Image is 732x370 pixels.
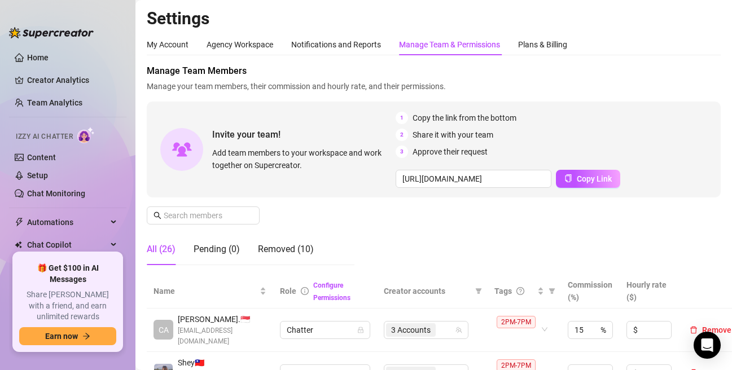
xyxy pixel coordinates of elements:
th: Hourly rate ($) [620,274,678,309]
a: Content [27,153,56,162]
th: Name [147,274,273,309]
span: Share it with your team [413,129,493,141]
span: Izzy AI Chatter [16,131,73,142]
a: Team Analytics [27,98,82,107]
span: CA [159,324,169,336]
a: Setup [27,171,48,180]
span: copy [564,174,572,182]
span: search [154,212,161,219]
span: arrow-right [82,332,90,340]
span: Invite your team! [212,127,396,142]
th: Commission (%) [561,274,620,309]
span: [EMAIL_ADDRESS][DOMAIN_NAME] [178,325,266,347]
a: Configure Permissions [313,281,350,302]
span: [PERSON_NAME]. 🇸🇬 [178,313,266,325]
span: Earn now [45,332,78,341]
span: delete [690,326,698,334]
div: Removed (10) [258,243,314,256]
img: AI Chatter [77,127,95,143]
span: Automations [27,213,107,231]
div: Plans & Billing [518,38,567,51]
span: Share [PERSON_NAME] with a friend, and earn unlimited rewards [19,289,116,323]
div: All (26) [147,243,176,256]
span: 2PM-7PM [497,316,536,328]
img: Chat Copilot [15,241,22,249]
div: Manage Team & Permissions [399,38,500,51]
span: thunderbolt [15,218,24,227]
button: Earn nowarrow-right [19,327,116,345]
div: My Account [147,38,189,51]
span: 🎁 Get $100 in AI Messages [19,263,116,285]
span: info-circle [301,287,309,295]
span: lock [357,327,364,333]
span: 3 [396,146,408,158]
span: 3 Accounts [386,323,436,337]
span: Remove [702,325,731,334]
div: Open Intercom Messenger [694,332,721,359]
span: Manage your team members, their commission and hourly rate, and their permissions. [147,80,721,92]
div: Notifications and Reports [291,38,381,51]
span: question-circle [516,287,524,295]
span: Chatter [287,321,363,338]
img: logo-BBDzfeDw.svg [9,27,94,38]
span: Name [154,285,257,297]
span: Tags [494,285,512,297]
span: team [455,327,462,333]
button: Copy Link [556,170,620,188]
a: Home [27,53,49,62]
a: Creator Analytics [27,71,117,89]
span: filter [549,288,555,294]
span: Creator accounts [384,285,471,297]
div: Agency Workspace [207,38,273,51]
span: 1 [396,112,408,124]
span: Add team members to your workspace and work together on Supercreator. [212,147,391,171]
span: Manage Team Members [147,64,721,78]
div: Pending (0) [194,243,240,256]
span: Shey 🇹🇼 [178,356,266,369]
span: Copy the link from the bottom [413,112,516,124]
span: filter [546,283,558,299]
a: Chat Monitoring [27,189,85,198]
span: Role [280,287,296,296]
span: Approve their request [413,146,488,158]
input: Search members [164,209,244,222]
h2: Settings [147,8,721,29]
span: 3 Accounts [391,324,431,336]
span: Chat Copilot [27,236,107,254]
span: Copy Link [577,174,612,183]
span: filter [473,283,484,299]
span: filter [475,288,482,294]
span: 2 [396,129,408,141]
